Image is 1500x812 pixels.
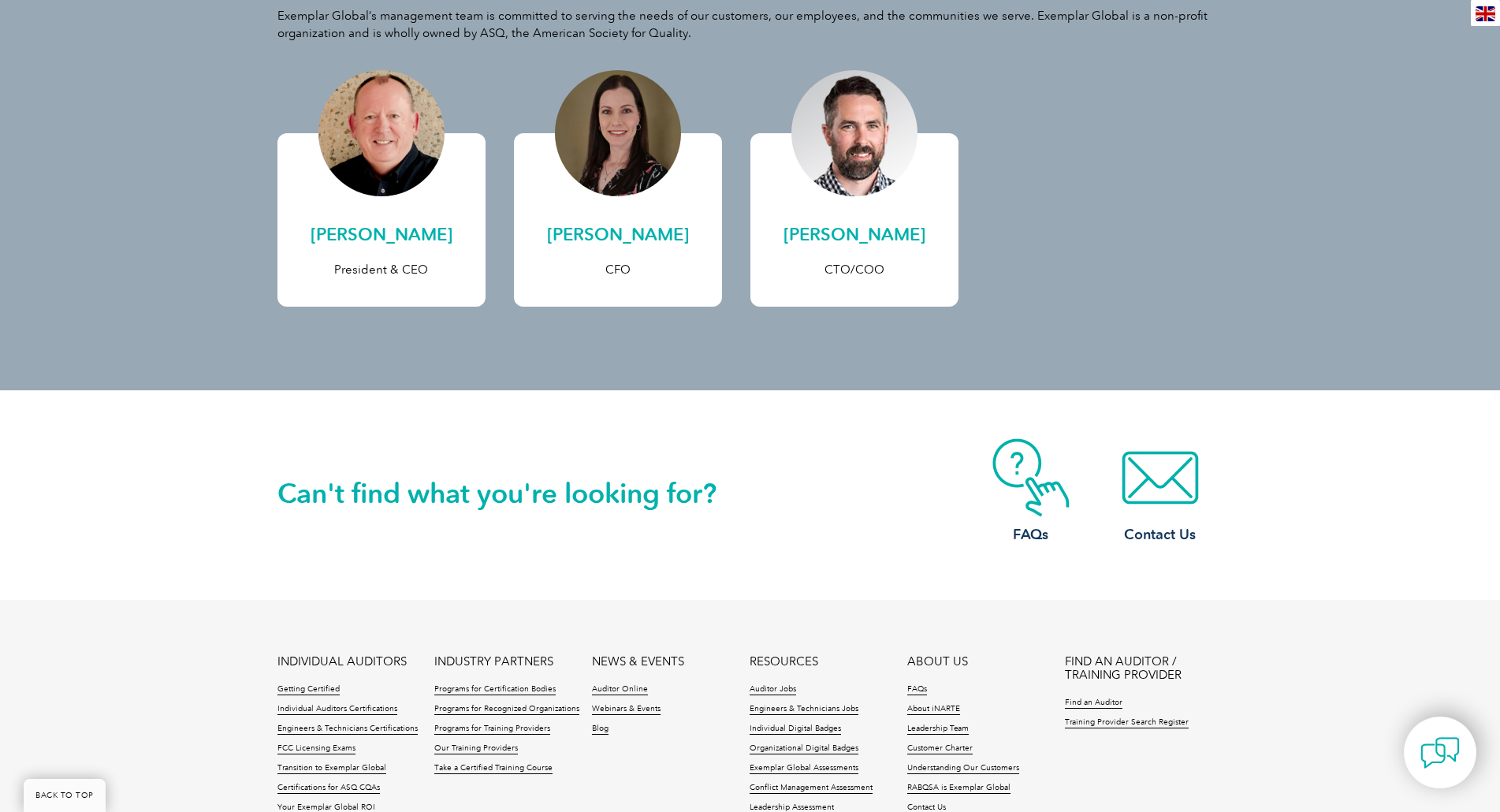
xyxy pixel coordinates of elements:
a: Certifications for ASQ CQAs [277,783,380,794]
a: Getting Certified [277,684,340,695]
a: [PERSON_NAME] President & CEO [277,133,486,307]
h3: FAQs [968,525,1094,545]
h2: [PERSON_NAME] [766,222,943,248]
img: contact-email.webp [1097,438,1223,517]
a: Transition to Exemplar Global [277,763,386,774]
a: [PERSON_NAME] CFO [514,133,722,307]
a: RABQSA is Exemplar Global [907,783,1011,794]
p: CTO/COO [766,261,943,278]
a: INDIVIDUAL AUDITORS [277,655,407,669]
h2: Can't find what you're looking for? [277,481,750,506]
img: contact-faq.webp [968,438,1094,517]
p: Exemplar Global’s management team is committed to serving the needs of our customers, our employe... [277,7,1223,42]
a: Engineers & Technicians Jobs [750,704,858,715]
a: Conflict Management Assessment [750,783,873,794]
h3: Contact Us [1097,525,1223,545]
a: FCC Licensing Exams [277,743,355,754]
p: CFO [530,261,706,278]
a: FAQs [968,438,1094,545]
a: Programs for Training Providers [434,724,550,735]
a: [PERSON_NAME] CTO/COO [750,133,958,307]
p: President & CEO [293,261,470,278]
a: ABOUT US [907,655,968,669]
a: Leadership Team [907,724,969,735]
a: Training Provider Search Register [1065,717,1189,728]
a: Customer Charter [907,743,973,754]
a: BACK TO TOP [24,779,106,812]
a: Programs for Certification Bodies [434,684,556,695]
a: RESOURCES [750,655,818,669]
a: NEWS & EVENTS [592,655,684,669]
a: Contact Us [1097,438,1223,545]
a: Organizational Digital Badges [750,743,858,754]
a: Find an Auditor [1065,698,1122,709]
a: Individual Digital Badges [750,724,841,735]
a: Webinars & Events [592,704,661,715]
img: contact-chat.png [1420,733,1460,773]
a: Auditor Online [592,684,648,695]
h2: [PERSON_NAME] [293,222,470,248]
a: FAQs [907,684,927,695]
h2: [PERSON_NAME] [530,222,706,248]
a: Blog [592,724,609,735]
a: Engineers & Technicians Certifications [277,724,418,735]
img: en [1476,6,1495,21]
a: Programs for Recognized Organizations [434,704,579,715]
a: INDUSTRY PARTNERS [434,655,553,669]
a: Auditor Jobs [750,684,796,695]
a: Exemplar Global Assessments [750,763,858,774]
a: Our Training Providers [434,743,518,754]
a: Understanding Our Customers [907,763,1019,774]
a: Individual Auditors Certifications [277,704,397,715]
a: FIND AN AUDITOR / TRAINING PROVIDER [1065,655,1223,682]
a: About iNARTE [907,704,960,715]
a: Take a Certified Training Course [434,763,553,774]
